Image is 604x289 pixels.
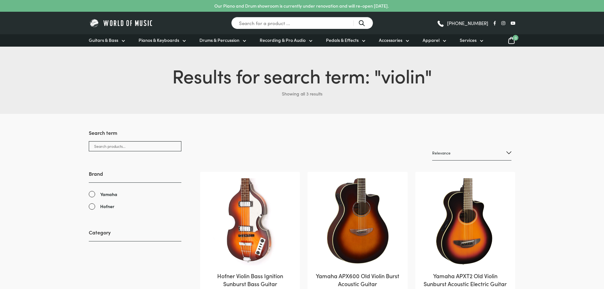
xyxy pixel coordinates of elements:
select: Shop order [432,146,511,161]
h2: Yamaha APXT2 Old Violin Sunburst Acoustic Electric Guitar [422,272,509,288]
span: Guitars & Bass [89,37,118,43]
img: Yamaha APX600 Old Violin Burst Body [314,178,401,266]
h2: Yamaha APX600 Old Violin Burst Acoustic Guitar [314,272,401,288]
h3: Brand [89,170,181,182]
a: Yamaha [89,191,181,198]
span: Drums & Percussion [199,37,239,43]
input: Search for a product ... [231,17,373,29]
span: Accessories [379,37,402,43]
span: Hofner [100,203,114,210]
a: [PHONE_NUMBER] [437,18,488,28]
img: Hofner Violin Bass [206,178,294,266]
img: Yamaha APXT2 Old Violin Sunburst Acoustic Electric Guitar Front [422,178,509,266]
iframe: Chat with our support team [512,219,604,289]
div: Brand [89,170,181,210]
span: Pedals & Effects [326,37,359,43]
img: World of Music [89,18,154,28]
span: Pianos & Keyboards [139,37,179,43]
span: [PHONE_NUMBER] [447,21,488,25]
span: Recording & Pro Audio [260,37,306,43]
input: Search products... [89,141,181,151]
span: Apparel [423,37,439,43]
h3: Category [89,229,181,241]
h3: Search term [89,129,181,141]
span: 0 [513,35,518,41]
h1: Results for search term: " " [89,62,515,89]
span: Yamaha [100,191,117,198]
span: violin [381,62,425,89]
p: Showing all 3 results [89,89,515,99]
h2: Hofner Violin Bass Ignition Sunburst Bass Guitar [206,272,294,288]
p: Our Piano and Drum showroom is currently under renovation and will re-open [DATE]. [214,3,389,9]
a: Hofner [89,203,181,210]
span: Services [460,37,477,43]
